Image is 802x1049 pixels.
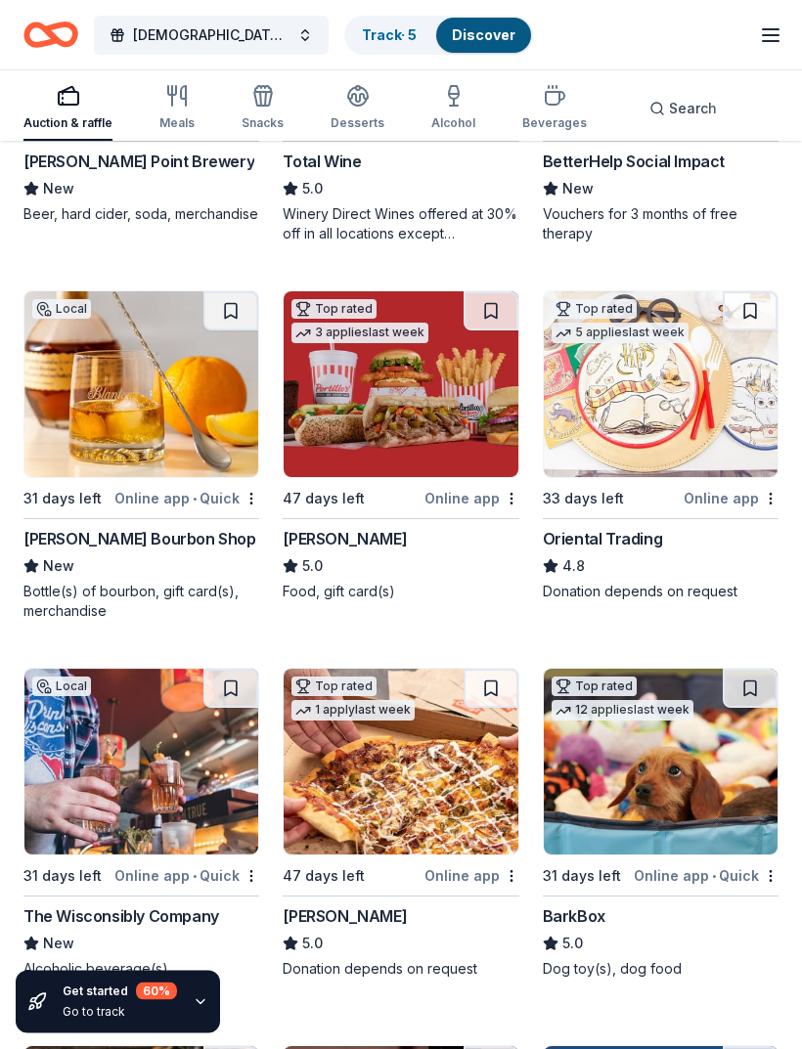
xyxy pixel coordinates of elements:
span: New [43,933,74,956]
a: Image for Casey'sTop rated1 applylast week47 days leftOnline app[PERSON_NAME]5.0Donation depends ... [283,669,518,980]
div: Total Wine [283,151,361,174]
div: 60 % [136,983,177,1000]
button: Alcohol [431,76,475,141]
span: Search [669,97,717,120]
div: Bottle(s) of bourbon, gift card(s), merchandise [23,583,259,622]
a: Image for Blanton's Bourbon ShopLocal31 days leftOnline app•Quick[PERSON_NAME] Bourbon ShopNewBot... [23,291,259,622]
span: 5.0 [302,178,323,201]
button: Desserts [331,76,384,141]
div: 12 applies last week [552,701,693,721]
span: New [43,178,74,201]
div: The Wisconsibly Company [23,905,219,929]
div: 31 days left [543,865,621,889]
div: Online app [684,487,779,511]
div: Top rated [552,300,637,320]
div: Dog toy(s), dog food [543,960,779,980]
div: Online app Quick [114,864,259,889]
span: 5.0 [562,933,583,956]
a: Image for The Wisconsibly CompanyLocal31 days leftOnline app•QuickThe Wisconsibly CompanyNewAlcoh... [23,669,259,999]
a: Image for Oriental TradingTop rated5 applieslast week33 days leftOnline appOriental Trading4.8Don... [543,291,779,602]
div: Oriental Trading [543,528,663,551]
div: Donation depends on request [283,960,518,980]
div: 5 applies last week [552,324,689,344]
img: Image for BarkBox [544,670,778,855]
div: Vouchers for 3 months of free therapy [543,205,779,244]
img: Image for Casey's [284,670,517,855]
div: Winery Direct Wines offered at 30% off in all locations except [GEOGRAPHIC_DATA], [GEOGRAPHIC_DAT... [283,205,518,244]
div: Online app Quick [634,864,779,889]
div: 1 apply last week [291,701,415,721]
div: Food, gift card(s) [283,583,518,602]
img: Image for Blanton's Bourbon Shop [24,292,258,478]
div: 31 days left [23,488,102,511]
div: Beer, hard cider, soda, merchandise [23,205,259,225]
span: 5.0 [302,555,323,579]
div: [PERSON_NAME] Bourbon Shop [23,528,256,551]
button: Auction & raffle [23,76,112,141]
div: Local [32,677,91,697]
div: BetterHelp Social Impact [543,151,725,174]
a: Track· 5 [362,26,417,43]
span: [DEMOGRAPHIC_DATA] Christmas Party [133,23,290,47]
div: Top rated [291,677,377,697]
button: Track· 5Discover [344,16,533,55]
div: Snacks [242,115,284,131]
div: 31 days left [23,865,102,889]
a: Discover [452,26,515,43]
button: Snacks [242,76,284,141]
div: [PERSON_NAME] [283,528,407,551]
a: Image for Portillo'sTop rated3 applieslast week47 days leftOnline app[PERSON_NAME]5.0Food, gift c... [283,291,518,602]
div: Top rated [291,300,377,320]
span: New [562,178,594,201]
button: Meals [159,76,195,141]
div: 33 days left [543,488,624,511]
span: 5.0 [302,933,323,956]
span: 4.8 [562,555,585,579]
div: [PERSON_NAME] [283,905,407,929]
div: Online app Quick [114,487,259,511]
img: Image for The Wisconsibly Company [24,670,258,855]
a: Home [23,12,78,58]
div: 47 days left [283,865,365,889]
div: Alcohol [431,115,475,131]
button: Beverages [522,76,587,141]
div: 47 days left [283,488,365,511]
div: Donation depends on request [543,583,779,602]
span: • [712,869,716,885]
div: Desserts [331,115,384,131]
div: [PERSON_NAME] Point Brewery [23,151,254,174]
div: Online app [424,864,519,889]
button: Search [634,89,733,128]
div: Local [32,300,91,320]
div: BarkBox [543,905,605,929]
div: Top rated [552,677,637,697]
img: Image for Oriental Trading [544,292,778,478]
button: [DEMOGRAPHIC_DATA] Christmas Party [94,16,329,55]
div: Go to track [63,1004,177,1020]
div: Beverages [522,115,587,131]
a: Image for BarkBoxTop rated12 applieslast week31 days leftOnline app•QuickBarkBox5.0Dog toy(s), do... [543,669,779,980]
div: Meals [159,115,195,131]
span: • [193,492,197,507]
div: Get started [63,983,177,1000]
img: Image for Portillo's [284,292,517,478]
div: 3 applies last week [291,324,428,344]
span: • [193,869,197,885]
div: Auction & raffle [23,115,112,131]
div: Online app [424,487,519,511]
span: New [43,555,74,579]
